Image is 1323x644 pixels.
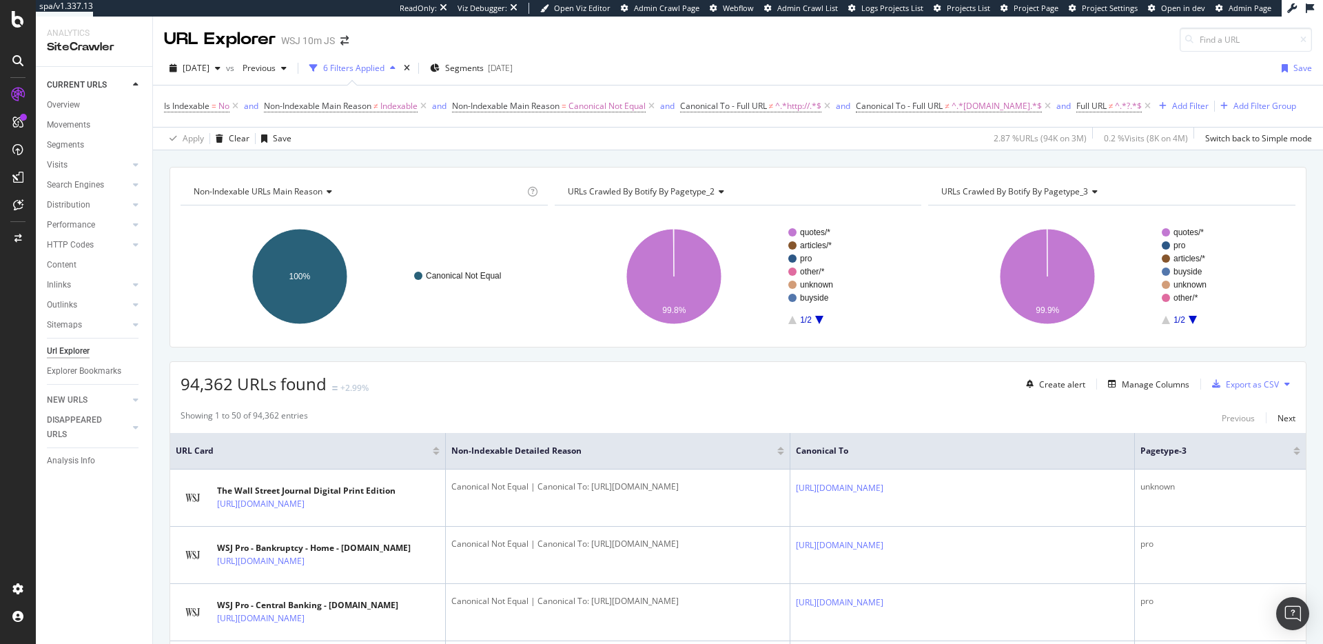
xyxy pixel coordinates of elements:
[47,238,94,252] div: HTTP Codes
[800,241,832,250] text: articles/*
[451,595,784,607] div: Canonical Not Equal | Canonical To: [URL][DOMAIN_NAME]
[1172,100,1209,112] div: Add Filter
[304,57,401,79] button: 6 Filters Applied
[217,485,396,497] div: The Wall Street Journal Digital Print Edition
[212,100,216,112] span: =
[1102,376,1189,392] button: Manage Columns
[1278,410,1295,426] button: Next
[181,217,544,336] div: A chart.
[1056,99,1071,112] button: and
[952,97,1042,116] span: ^.*[DOMAIN_NAME].*$
[796,445,1108,457] span: Canonical To
[237,62,276,74] span: Previous
[47,318,82,332] div: Sitemaps
[340,382,369,394] div: +2.99%
[1153,98,1209,114] button: Add Filter
[1148,3,1205,14] a: Open in dev
[1226,379,1279,390] div: Export as CSV
[47,118,143,132] a: Movements
[796,481,883,495] a: [URL][DOMAIN_NAME]
[800,254,812,263] text: pro
[47,138,143,152] a: Segments
[47,178,104,192] div: Search Engines
[47,138,84,152] div: Segments
[934,3,990,14] a: Projects List
[1276,57,1312,79] button: Save
[662,305,686,315] text: 99.8%
[800,228,830,237] text: quotes/*
[836,100,850,112] div: and
[47,158,68,172] div: Visits
[1173,254,1205,263] text: articles/*
[400,3,437,14] div: ReadOnly:
[1173,315,1185,325] text: 1/2
[994,132,1087,144] div: 2.87 % URLs ( 94K on 3M )
[164,128,204,150] button: Apply
[1173,241,1186,250] text: pro
[565,181,910,203] h4: URLs Crawled By Botify By pagetype_2
[800,280,833,290] text: unknown
[928,217,1292,336] svg: A chart.
[1021,373,1085,395] button: Create alert
[289,272,311,281] text: 100%
[401,61,413,75] div: times
[458,3,507,14] div: Viz Debugger:
[281,34,335,48] div: WSJ 10m JS
[764,3,838,14] a: Admin Crawl List
[1173,280,1207,290] text: unknown
[945,100,950,112] span: ≠
[176,489,210,507] img: main image
[836,99,850,112] button: and
[164,57,226,79] button: [DATE]
[47,393,88,407] div: NEW URLS
[340,36,349,46] div: arrow-right-arrow-left
[47,344,143,359] a: Url Explorer
[1140,481,1300,493] div: unknown
[47,178,129,192] a: Search Engines
[217,497,305,511] a: [URL][DOMAIN_NAME]
[47,238,129,252] a: HTTP Codes
[47,218,95,232] div: Performance
[1276,597,1309,630] div: Open Intercom Messenger
[164,28,276,51] div: URL Explorer
[1233,100,1296,112] div: Add Filter Group
[1180,28,1312,52] input: Find a URL
[47,28,141,39] div: Analytics
[555,217,919,336] div: A chart.
[47,258,76,272] div: Content
[941,185,1088,197] span: URLs Crawled By Botify By pagetype_3
[796,596,883,610] a: [URL][DOMAIN_NAME]
[1036,305,1060,315] text: 99.9%
[323,62,384,74] div: 6 Filters Applied
[660,99,675,112] button: and
[488,62,513,74] div: [DATE]
[1161,3,1205,13] span: Open in dev
[47,413,129,442] a: DISAPPEARED URLS
[562,100,566,112] span: =
[424,57,518,79] button: Segments[DATE]
[432,99,447,112] button: and
[1200,128,1312,150] button: Switch back to Simple mode
[796,539,883,552] a: [URL][DOMAIN_NAME]
[47,98,143,112] a: Overview
[680,100,767,112] span: Canonical To - Full URL
[176,445,429,457] span: URL Card
[244,100,258,112] div: and
[856,100,943,112] span: Canonical To - Full URL
[218,97,229,116] span: No
[47,158,129,172] a: Visits
[848,3,923,14] a: Logs Projects List
[47,298,77,312] div: Outlinks
[451,445,757,457] span: Non-Indexable Detailed Reason
[451,481,784,493] div: Canonical Not Equal | Canonical To: [URL][DOMAIN_NAME]
[373,100,378,112] span: ≠
[568,97,646,116] span: Canonical Not Equal
[1122,379,1189,390] div: Manage Columns
[47,218,129,232] a: Performance
[176,546,210,564] img: main image
[432,100,447,112] div: and
[1104,132,1188,144] div: 0.2 % Visits ( 8K on 4M )
[217,612,305,625] a: [URL][DOMAIN_NAME]
[47,364,121,379] div: Explorer Bookmarks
